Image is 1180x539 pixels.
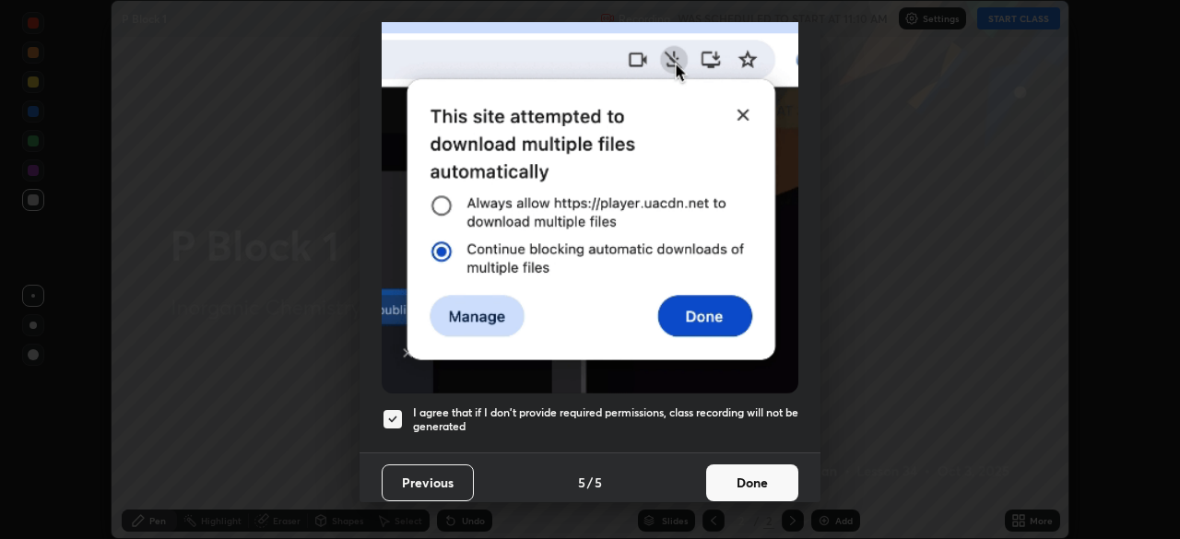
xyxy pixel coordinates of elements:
button: Done [706,464,798,501]
h5: I agree that if I don't provide required permissions, class recording will not be generated [413,405,798,434]
h4: 5 [595,473,602,492]
button: Previous [382,464,474,501]
h4: 5 [578,473,585,492]
h4: / [587,473,593,492]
